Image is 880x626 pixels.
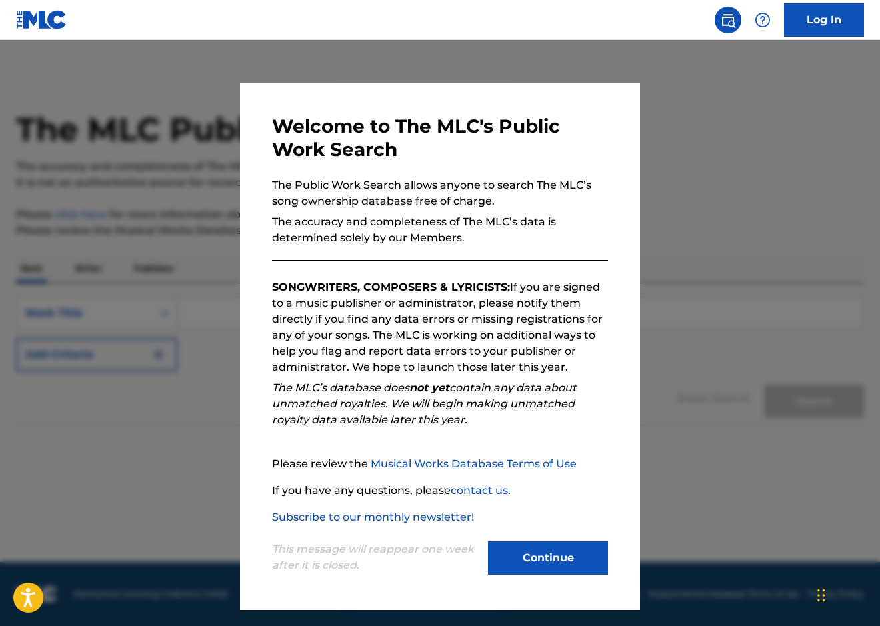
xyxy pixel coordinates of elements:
[371,457,577,470] a: Musical Works Database Terms of Use
[272,279,608,375] p: If you are signed to a music publisher or administrator, please notify them directly if you find ...
[272,511,474,523] a: Subscribe to our monthly newsletter!
[813,562,880,626] div: チャットウィジェット
[720,12,736,28] img: search
[749,7,776,33] div: Help
[784,3,864,37] a: Log In
[272,115,608,161] h3: Welcome to The MLC's Public Work Search
[272,456,608,472] p: Please review the
[451,484,508,497] a: contact us
[813,562,880,626] iframe: Chat Widget
[272,177,608,209] p: The Public Work Search allows anyone to search The MLC’s song ownership database free of charge.
[272,381,577,426] em: The MLC’s database does contain any data about unmatched royalties. We will begin making unmatche...
[488,541,608,575] button: Continue
[272,281,510,293] strong: SONGWRITERS, COMPOSERS & LYRICISTS:
[755,12,771,28] img: help
[715,7,741,33] a: Public Search
[817,575,825,615] div: ドラッグ
[409,381,449,394] strong: not yet
[16,10,67,29] img: MLC Logo
[272,541,480,573] p: This message will reappear one week after it is closed.
[272,483,608,499] p: If you have any questions, please .
[272,214,608,246] p: The accuracy and completeness of The MLC’s data is determined solely by our Members.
